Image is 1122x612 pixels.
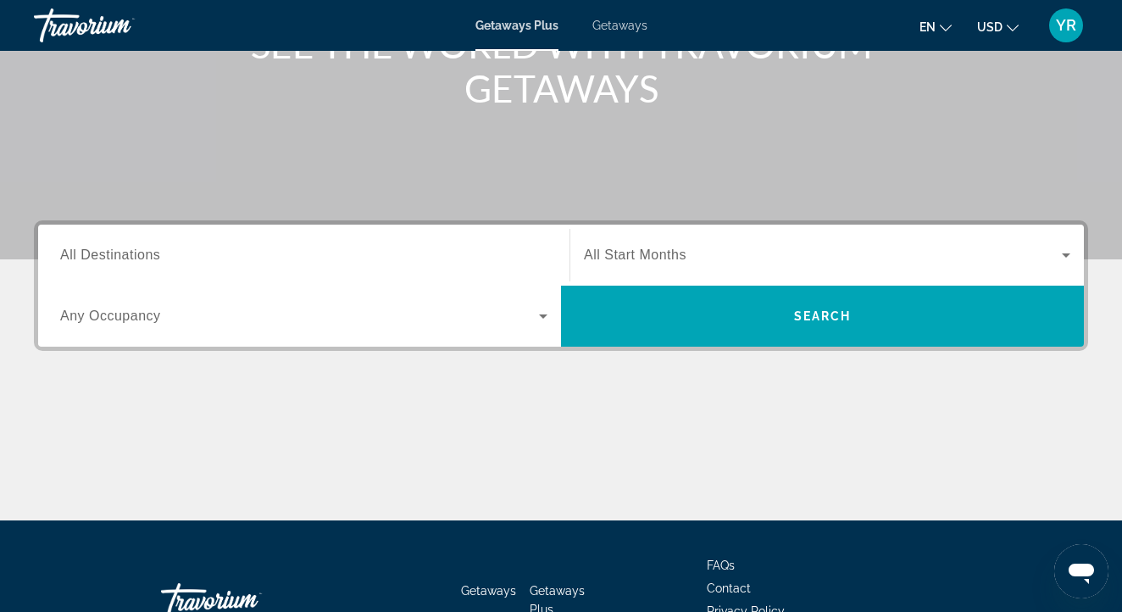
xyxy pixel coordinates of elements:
a: FAQs [707,559,735,572]
span: All Destinations [60,248,160,262]
a: Contact [707,581,751,595]
a: Getaways [461,584,516,598]
span: All Start Months [584,248,686,262]
button: Search [561,286,1084,347]
button: Change language [919,14,952,39]
div: Search widget [38,225,1084,347]
button: Change currency [977,14,1019,39]
span: Any Occupancy [60,309,161,323]
span: en [919,20,936,34]
span: YR [1056,17,1076,34]
a: Travorium [34,3,203,47]
span: USD [977,20,1003,34]
iframe: Button to launch messaging window [1054,544,1108,598]
h1: SEE THE WORLD WITH TRAVORIUM GETAWAYS [243,22,879,110]
a: Getaways Plus [475,19,558,32]
button: User Menu [1044,8,1088,43]
span: Search [794,309,852,323]
a: Getaways [592,19,647,32]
